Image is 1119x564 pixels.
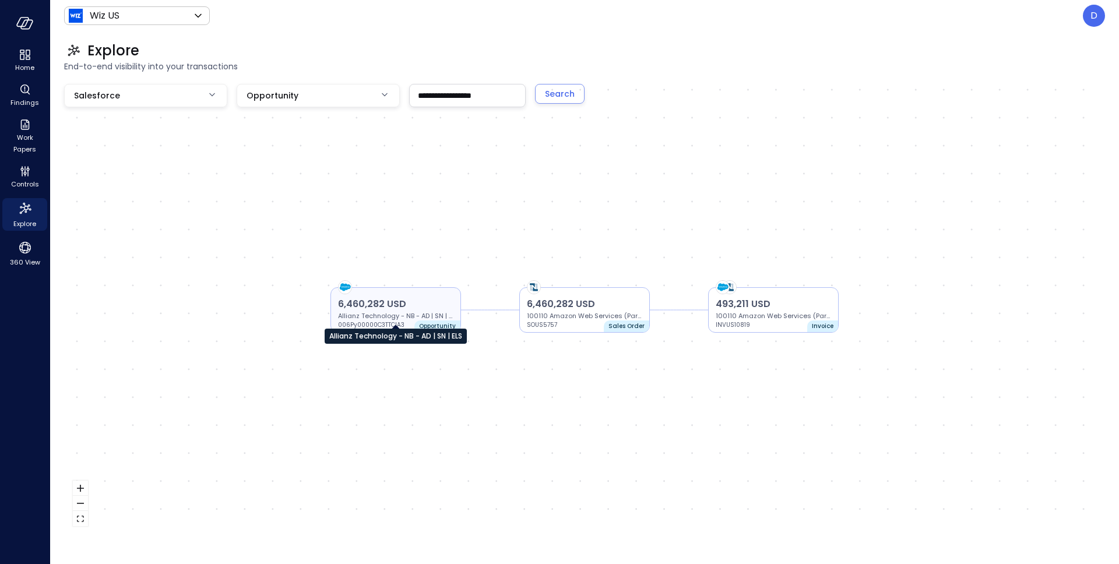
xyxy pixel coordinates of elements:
[2,117,47,156] div: Work Papers
[812,322,833,331] p: Invoice
[73,511,88,526] button: fit view
[87,41,139,60] span: Explore
[338,297,453,311] p: 6,460,282 USD
[15,62,34,73] span: Home
[527,281,540,294] img: netsuite
[2,163,47,191] div: Controls
[338,311,453,320] p: Allianz Technology - NB - AD | SN | ELS
[69,9,83,23] img: Icon
[7,132,43,155] span: Work Papers
[716,320,786,330] p: INVUS10819
[2,238,47,269] div: 360 View
[325,329,467,344] div: Allianz Technology - NB - AD | SN | ELS
[545,87,575,101] div: Search
[527,297,642,311] p: 6,460,282 USD
[73,496,88,511] button: zoom out
[527,320,597,330] p: SOUS5757
[527,311,642,320] p: 100110 Amazon Web Services (Partner)
[10,97,39,108] span: Findings
[74,89,120,102] span: Salesforce
[73,481,88,496] button: zoom in
[10,256,40,268] span: 360 View
[2,198,47,231] div: Explore
[1083,5,1105,27] div: Dudu
[247,89,298,102] span: Opportunity
[535,84,585,104] button: Search
[1090,9,1097,23] p: D
[2,47,47,75] div: Home
[716,311,831,320] p: 100110 Amazon Web Services (Partner)
[608,322,645,331] p: Sales Order
[339,281,351,294] img: salesforce
[716,281,729,294] img: salesforce
[11,178,39,190] span: Controls
[73,481,88,526] div: React Flow controls
[90,9,119,23] p: Wiz US
[716,297,831,311] p: 493,211 USD
[723,281,736,294] img: netsuite
[64,60,1105,73] span: End-to-end visibility into your transactions
[13,218,36,230] span: Explore
[2,82,47,110] div: Findings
